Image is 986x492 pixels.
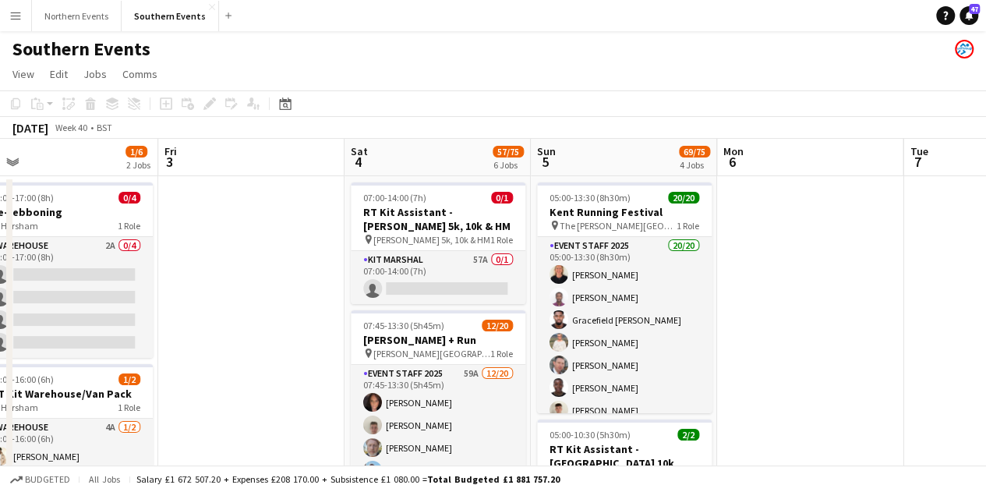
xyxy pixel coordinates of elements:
[550,429,631,441] span: 05:00-10:30 (5h30m)
[491,192,513,204] span: 0/1
[493,159,523,171] div: 6 Jobs
[351,144,368,158] span: Sat
[560,220,677,232] span: The [PERSON_NAME][GEOGRAPHIC_DATA]
[363,192,426,204] span: 07:00-14:00 (7h)
[482,320,513,331] span: 12/20
[118,373,140,385] span: 1/2
[348,153,368,171] span: 4
[373,234,490,246] span: [PERSON_NAME] 5k, 10k & HM
[490,234,513,246] span: 1 Role
[97,122,112,133] div: BST
[118,402,140,413] span: 1 Role
[116,64,164,84] a: Comms
[32,1,122,31] button: Northern Events
[537,182,712,413] app-job-card: 05:00-13:30 (8h30m)20/20Kent Running Festival The [PERSON_NAME][GEOGRAPHIC_DATA]1 RoleEvent Staff...
[351,205,525,233] h3: RT Kit Assistant - [PERSON_NAME] 5k, 10k & HM
[351,182,525,304] app-job-card: 07:00-14:00 (7h)0/1RT Kit Assistant - [PERSON_NAME] 5k, 10k & HM [PERSON_NAME] 5k, 10k & HM1 Role...
[363,320,444,331] span: 07:45-13:30 (5h45m)
[721,153,744,171] span: 6
[122,67,157,81] span: Comms
[1,220,38,232] span: Hersham
[679,146,710,158] span: 69/75
[373,348,490,359] span: [PERSON_NAME][GEOGRAPHIC_DATA], [GEOGRAPHIC_DATA], [GEOGRAPHIC_DATA]
[12,67,34,81] span: View
[668,192,699,204] span: 20/20
[537,205,712,219] h3: Kent Running Festival
[126,159,150,171] div: 2 Jobs
[118,220,140,232] span: 1 Role
[490,348,513,359] span: 1 Role
[677,429,699,441] span: 2/2
[125,146,147,158] span: 1/6
[351,333,525,347] h3: [PERSON_NAME] + Run
[680,159,709,171] div: 4 Jobs
[537,442,712,470] h3: RT Kit Assistant - [GEOGRAPHIC_DATA] 10k
[535,153,556,171] span: 5
[136,473,560,485] div: Salary £1 672 507.20 + Expenses £208 170.00 + Subsistence £1 080.00 =
[162,153,177,171] span: 3
[50,67,68,81] span: Edit
[907,153,928,171] span: 7
[86,473,123,485] span: All jobs
[25,474,70,485] span: Budgeted
[164,144,177,158] span: Fri
[77,64,113,84] a: Jobs
[723,144,744,158] span: Mon
[910,144,928,158] span: Tue
[8,471,72,488] button: Budgeted
[12,120,48,136] div: [DATE]
[351,251,525,304] app-card-role: Kit Marshal57A0/107:00-14:00 (7h)
[677,220,699,232] span: 1 Role
[122,1,219,31] button: Southern Events
[6,64,41,84] a: View
[427,473,560,485] span: Total Budgeted £1 881 757.20
[955,40,974,58] app-user-avatar: RunThrough Events
[537,144,556,158] span: Sun
[118,192,140,204] span: 0/4
[969,4,980,14] span: 47
[44,64,74,84] a: Edit
[51,122,90,133] span: Week 40
[1,402,38,413] span: Hersham
[493,146,524,158] span: 57/75
[959,6,978,25] a: 47
[83,67,107,81] span: Jobs
[12,37,150,61] h1: Southern Events
[550,192,631,204] span: 05:00-13:30 (8h30m)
